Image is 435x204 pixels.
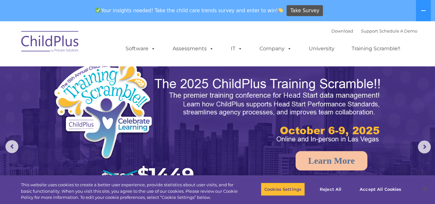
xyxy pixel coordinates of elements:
a: Schedule A Demo [379,28,417,34]
img: ChildPlus by Procare Solutions [18,26,82,59]
span: Last name [90,43,109,47]
button: Cookies Settings [261,182,305,196]
a: Support [361,28,378,34]
a: Software [119,42,162,55]
button: Close [418,182,432,196]
a: Company [253,42,298,55]
span: Phone number [90,69,117,74]
font: | [331,28,417,34]
a: Take Survey [287,5,323,16]
a: IT [224,42,249,55]
img: 👏 [278,8,283,13]
a: Training Scramble!! [345,42,407,55]
div: This website uses cookies to create a better user experience, provide statistics about user visit... [21,182,239,201]
a: Assessments [166,42,220,55]
span: Take Survey [290,5,319,16]
a: Learn More [296,151,367,170]
span: Your insights needed! Take the child care trends survey and enter to win! [93,4,286,17]
a: Download [331,28,353,34]
button: Reject All [310,182,351,196]
a: University [302,42,341,55]
button: Accept All Cookies [356,182,405,196]
img: ✅ [96,8,100,13]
